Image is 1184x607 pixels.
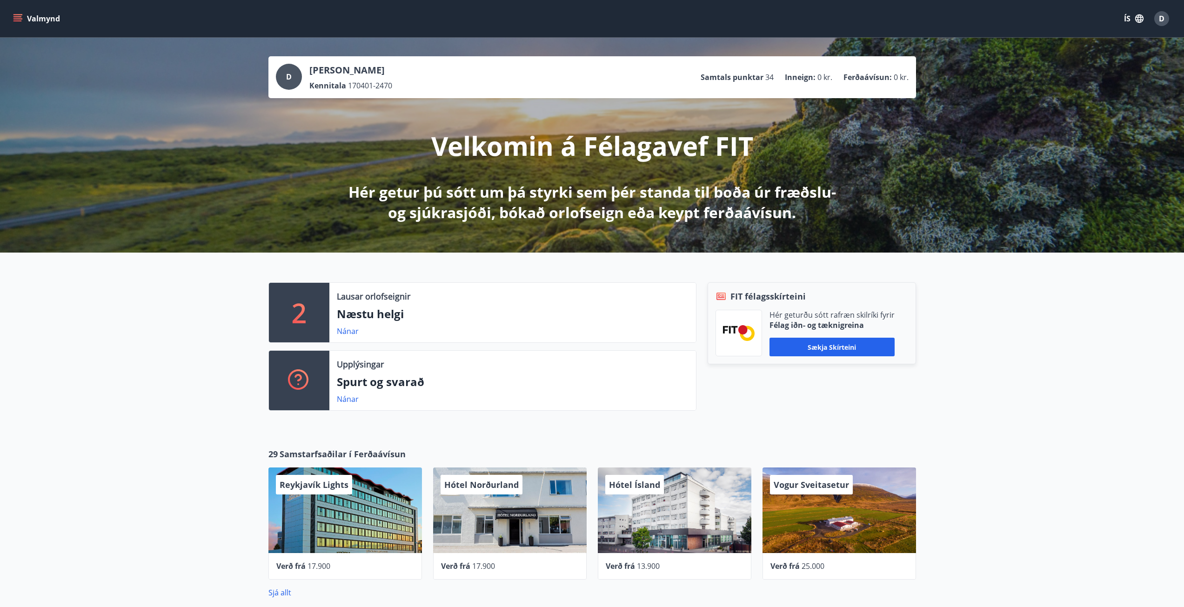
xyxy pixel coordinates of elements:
[730,290,806,302] span: FIT félagsskírteini
[292,295,307,330] p: 2
[609,479,660,490] span: Hótel Ísland
[280,448,406,460] span: Samstarfsaðilar í Ferðaávísun
[337,326,359,336] a: Nánar
[1151,7,1173,30] button: D
[843,72,892,82] p: Ferðaávísun :
[723,325,755,340] img: FPQVkF9lTnNbbaRSFyT17YYeljoOGk5m51IhT0bO.png
[308,561,330,571] span: 17.900
[774,479,849,490] span: Vogur Sveitasetur
[769,320,895,330] p: Félag iðn- og tæknigreina
[268,587,291,598] a: Sjá allt
[444,479,519,490] span: Hótel Norðurland
[770,561,800,571] span: Verð frá
[431,128,753,163] p: Velkomin á Félagavef FIT
[337,358,384,370] p: Upplýsingar
[802,561,824,571] span: 25.000
[337,290,410,302] p: Lausar orlofseignir
[268,448,278,460] span: 29
[769,338,895,356] button: Sækja skírteini
[276,561,306,571] span: Verð frá
[701,72,763,82] p: Samtals punktar
[337,394,359,404] a: Nánar
[769,310,895,320] p: Hér geturðu sótt rafræn skilríki fyrir
[441,561,470,571] span: Verð frá
[280,479,348,490] span: Reykjavík Lights
[1159,13,1164,24] span: D
[472,561,495,571] span: 17.900
[337,306,689,322] p: Næstu helgi
[785,72,816,82] p: Inneign :
[309,80,346,91] p: Kennitala
[337,374,689,390] p: Spurt og svarað
[11,10,64,27] button: menu
[606,561,635,571] span: Verð frá
[765,72,774,82] span: 34
[286,72,292,82] span: D
[347,182,838,223] p: Hér getur þú sótt um þá styrki sem þér standa til boða úr fræðslu- og sjúkrasjóði, bókað orlofsei...
[817,72,832,82] span: 0 kr.
[1119,10,1149,27] button: ÍS
[309,64,392,77] p: [PERSON_NAME]
[348,80,392,91] span: 170401-2470
[637,561,660,571] span: 13.900
[894,72,909,82] span: 0 kr.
